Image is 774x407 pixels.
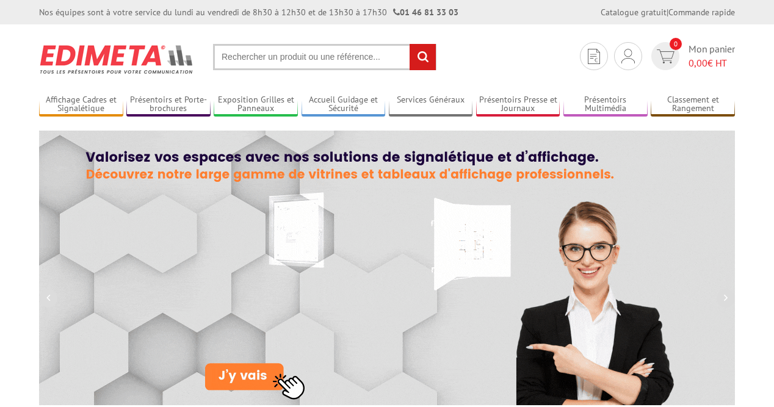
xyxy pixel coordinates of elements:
a: devis rapide 0 Mon panier 0,00€ HT [648,42,735,70]
a: Services Généraux [389,95,473,115]
img: Présentoir, panneau, stand - Edimeta - PLV, affichage, mobilier bureau, entreprise [39,37,195,82]
a: Affichage Cadres et Signalétique [39,95,123,115]
span: Mon panier [689,42,735,70]
div: Nos équipes sont à votre service du lundi au vendredi de 8h30 à 12h30 et de 13h30 à 17h30 [39,6,458,18]
span: 0 [670,38,682,50]
a: Présentoirs Multimédia [563,95,648,115]
a: Exposition Grilles et Panneaux [214,95,298,115]
a: Présentoirs Presse et Journaux [476,95,560,115]
a: Présentoirs et Porte-brochures [126,95,211,115]
a: Accueil Guidage et Sécurité [302,95,386,115]
input: rechercher [410,44,436,70]
img: devis rapide [657,49,675,63]
img: devis rapide [588,49,600,64]
a: Classement et Rangement [651,95,735,115]
div: | [601,6,735,18]
input: Rechercher un produit ou une référence... [213,44,436,70]
a: Catalogue gratuit [601,7,667,18]
strong: 01 46 81 33 03 [393,7,458,18]
span: 0,00 [689,57,707,69]
a: Commande rapide [668,7,735,18]
span: € HT [689,56,735,70]
img: devis rapide [621,49,635,63]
